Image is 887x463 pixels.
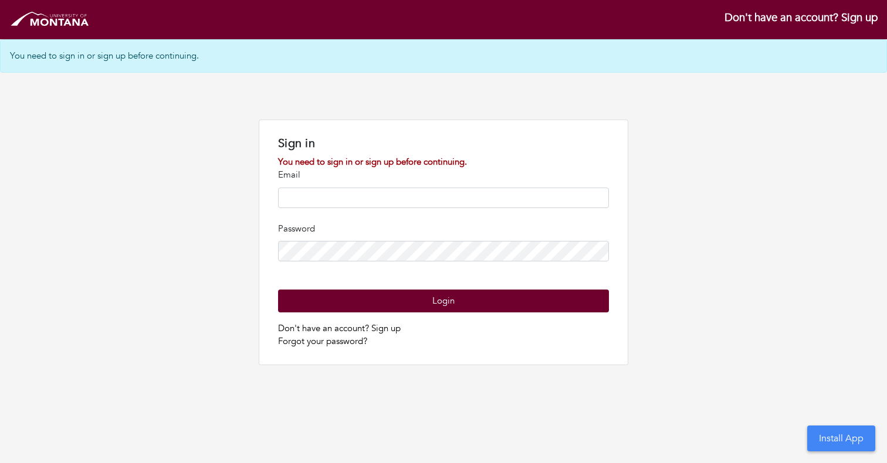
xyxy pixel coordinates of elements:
[278,322,401,334] a: Don't have an account? Sign up
[278,137,609,151] h1: Sign in
[278,155,609,169] div: You need to sign in or sign up before continuing.
[278,290,609,312] button: Login
[725,10,878,25] a: Don't have an account? Sign up
[807,425,875,451] button: Install App
[9,9,91,30] img: montana_logo.png
[278,222,609,236] p: Password
[278,168,609,182] p: Email
[278,335,367,347] a: Forgot your password?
